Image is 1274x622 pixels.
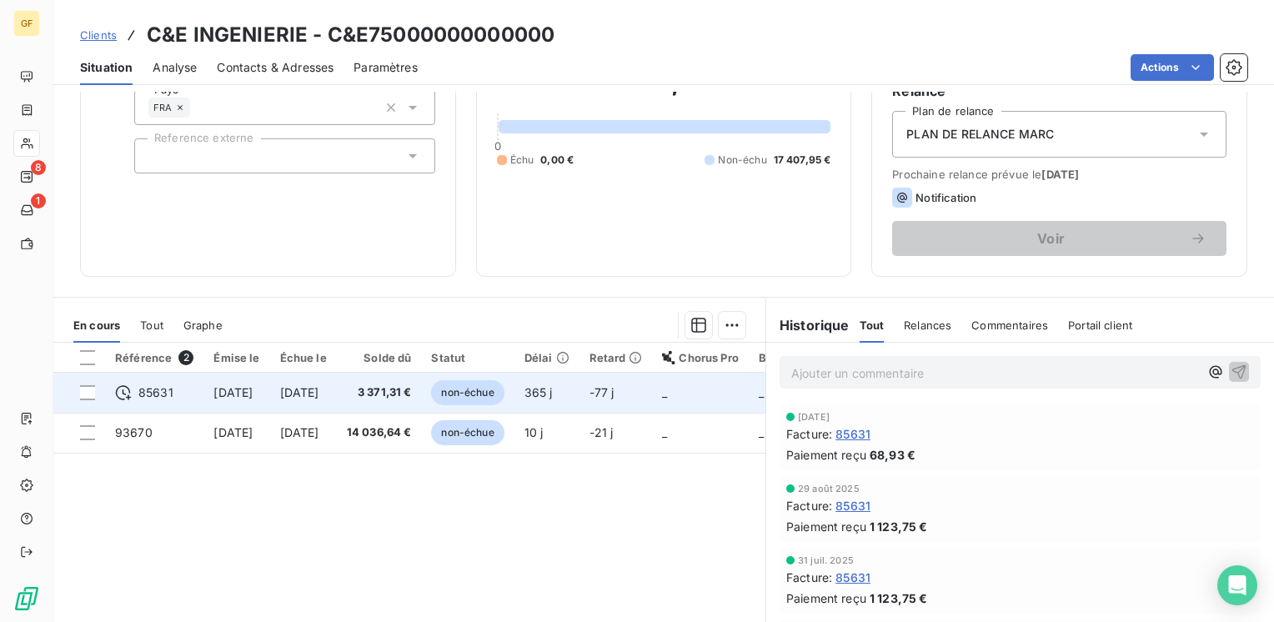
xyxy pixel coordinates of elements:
[870,589,928,607] span: 1 123,75 €
[115,350,193,365] div: Référence
[190,100,203,115] input: Ajouter une valeur
[718,153,766,168] span: Non-échu
[915,191,976,204] span: Notification
[1131,54,1214,81] button: Actions
[80,27,117,43] a: Clients
[494,139,501,153] span: 0
[971,319,1048,332] span: Commentaires
[906,126,1054,143] span: PLAN DE RELANCE MARC
[786,518,866,535] span: Paiement reçu
[431,420,504,445] span: non-échue
[835,569,870,586] span: 85631
[798,484,860,494] span: 29 août 2025
[798,555,854,565] span: 31 juil. 2025
[589,385,614,399] span: -77 j
[280,425,319,439] span: [DATE]
[835,425,870,443] span: 85631
[80,28,117,42] span: Clients
[912,232,1190,245] span: Voir
[13,10,40,37] div: GF
[870,518,928,535] span: 1 123,75 €
[1217,565,1257,605] div: Open Intercom Messenger
[153,103,172,113] span: FRA
[835,497,870,514] span: 85631
[860,319,885,332] span: Tout
[31,160,46,175] span: 8
[31,193,46,208] span: 1
[662,385,667,399] span: _
[140,319,163,332] span: Tout
[1068,319,1132,332] span: Portail client
[347,351,412,364] div: Solde dû
[786,589,866,607] span: Paiement reçu
[1041,168,1079,181] span: [DATE]
[662,351,739,364] div: Chorus Pro
[13,585,40,612] img: Logo LeanPay
[347,384,412,401] span: 3 371,31 €
[183,319,223,332] span: Graphe
[213,425,253,439] span: [DATE]
[892,221,1226,256] button: Voir
[540,153,574,168] span: 0,00 €
[73,319,120,332] span: En cours
[213,385,253,399] span: [DATE]
[766,315,850,335] h6: Historique
[892,168,1226,181] span: Prochaine relance prévue le
[138,384,173,401] span: 85631
[786,569,832,586] span: Facture :
[786,425,832,443] span: Facture :
[786,497,832,514] span: Facture :
[759,425,764,439] span: _
[524,385,553,399] span: 365 j
[354,59,418,76] span: Paramètres
[80,59,133,76] span: Situation
[798,412,830,422] span: [DATE]
[217,59,334,76] span: Contacts & Adresses
[524,425,544,439] span: 10 j
[786,446,866,464] span: Paiement reçu
[759,351,800,364] div: Banque
[280,385,319,399] span: [DATE]
[431,351,504,364] div: Statut
[153,59,197,76] span: Analyse
[870,446,915,464] span: 68,93 €
[759,385,764,399] span: _
[589,425,614,439] span: -21 j
[115,425,153,439] span: 93670
[431,380,504,405] span: non-échue
[904,319,951,332] span: Relances
[589,351,643,364] div: Retard
[148,148,162,163] input: Ajouter une valeur
[524,351,569,364] div: Délai
[774,153,831,168] span: 17 407,95 €
[347,424,412,441] span: 14 036,64 €
[178,350,193,365] span: 2
[213,351,259,364] div: Émise le
[510,153,534,168] span: Échu
[662,425,667,439] span: _
[147,20,554,50] h3: C&E INGENIERIE - C&E75000000000000
[280,351,327,364] div: Échue le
